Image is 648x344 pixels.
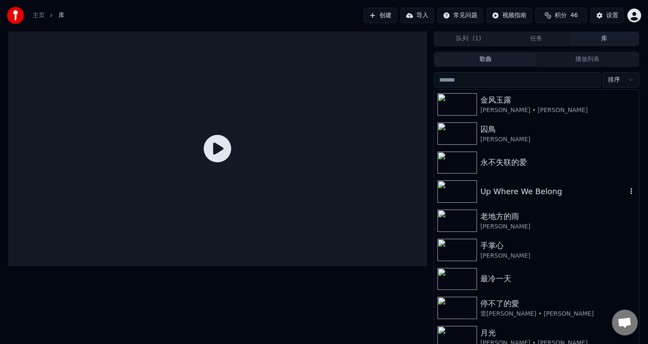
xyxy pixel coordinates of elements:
button: 播放列表 [536,53,638,66]
div: [PERSON_NAME] [480,252,636,260]
div: 最冷一天 [480,273,636,285]
div: 手掌心 [480,240,636,252]
button: 库 [570,33,638,45]
a: 主页 [33,11,45,20]
div: 老地方的雨 [480,210,636,222]
div: [PERSON_NAME] [480,222,636,231]
span: 积分 [555,11,567,20]
div: 永不失联的爱 [480,156,636,168]
div: 设置 [606,11,618,20]
button: 导入 [400,8,434,23]
div: 月光 [480,327,636,339]
button: 视频指南 [486,8,532,23]
nav: breadcrumb [33,11,64,20]
div: Up Where We Belong [480,186,627,198]
div: 金风玉露 [480,94,636,106]
button: 设置 [590,8,624,23]
div: 停不了的愛 [480,298,636,310]
button: 创建 [364,8,397,23]
div: [PERSON_NAME] [480,135,636,144]
a: 打開聊天 [612,310,638,335]
span: 46 [570,11,578,20]
div: 雷[PERSON_NAME] • [PERSON_NAME] [480,310,636,318]
button: 队列 [435,33,503,45]
img: youka [7,7,24,24]
button: 任务 [503,33,571,45]
span: ( 1 ) [473,34,481,43]
div: [PERSON_NAME] • [PERSON_NAME] [480,106,636,115]
button: 歌曲 [435,53,537,66]
button: 常见问题 [437,8,483,23]
button: 积分46 [535,8,587,23]
span: 排序 [608,76,620,84]
span: 库 [58,11,64,20]
div: 囚鳥 [480,123,636,135]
